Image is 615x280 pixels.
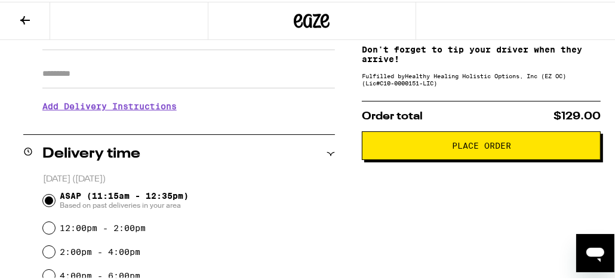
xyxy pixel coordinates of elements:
[43,172,335,183] p: [DATE] ([DATE])
[42,145,140,159] h2: Delivery time
[60,221,146,231] label: 12:00pm - 2:00pm
[553,109,601,120] span: $129.00
[362,43,601,62] p: Don't forget to tip your driver when they arrive!
[576,232,614,270] iframe: Button to launch messaging window
[42,118,335,128] p: We'll contact you at [PHONE_NUMBER] when we arrive
[362,109,423,120] span: Order total
[42,91,335,118] h3: Add Delivery Instructions
[362,70,601,85] div: Fulfilled by Healthy Healing Holistic Options, Inc (EZ OC) (Lic# C10-0000151-LIC )
[452,140,511,148] span: Place Order
[362,130,601,158] button: Place Order
[60,189,189,208] span: ASAP (11:15am - 12:35pm)
[60,269,140,279] label: 4:00pm - 6:00pm
[60,199,189,208] span: Based on past deliveries in your area
[60,245,140,255] label: 2:00pm - 4:00pm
